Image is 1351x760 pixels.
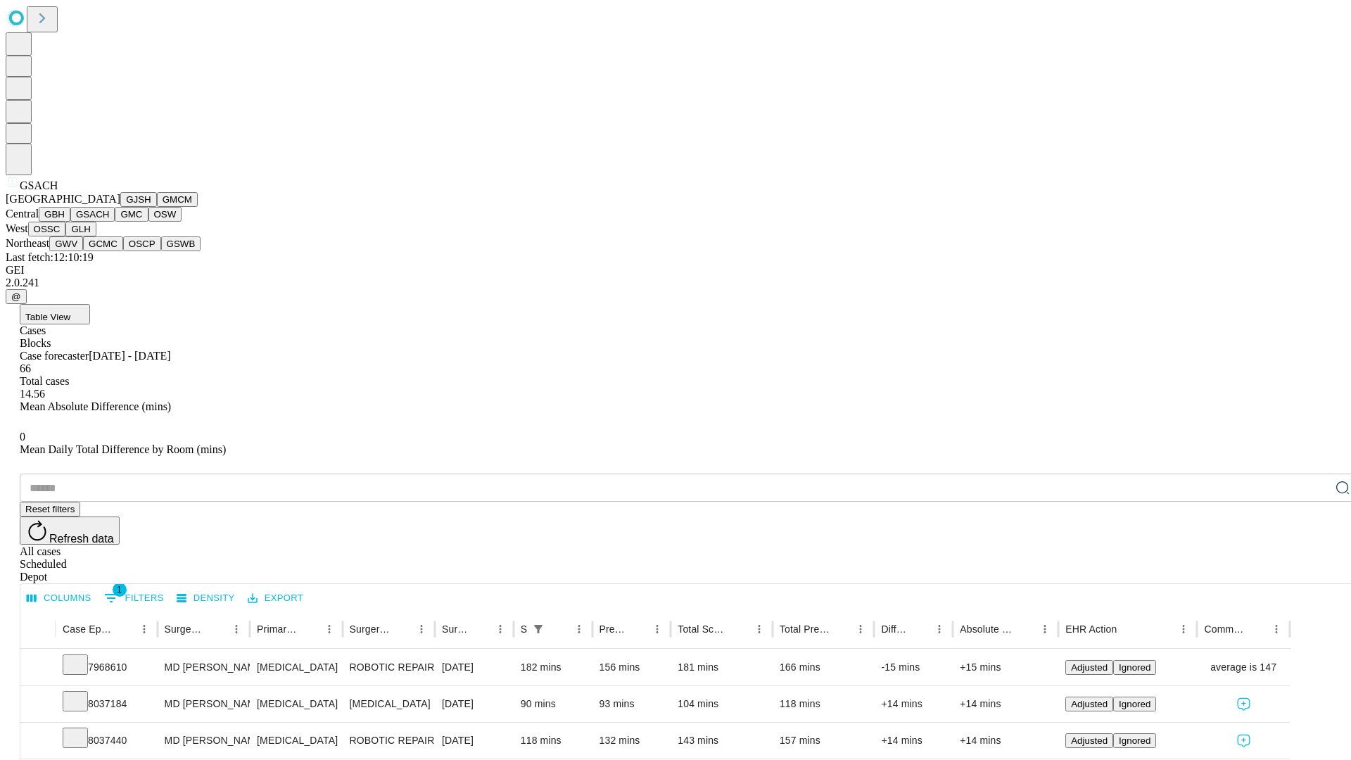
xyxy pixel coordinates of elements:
[173,588,239,609] button: Density
[27,729,49,754] button: Expand
[350,650,428,685] div: ROBOTIC REPAIR INITIAL [MEDICAL_DATA] REDUCIBLE AGE [DEMOGRAPHIC_DATA] OR MORE
[20,400,171,412] span: Mean Absolute Difference (mins)
[165,623,205,635] div: Surgeon Name
[1174,619,1193,639] button: Menu
[11,291,21,302] span: @
[148,207,182,222] button: OSW
[831,619,851,639] button: Sort
[23,588,95,609] button: Select columns
[20,388,45,400] span: 14.56
[257,723,335,759] div: [MEDICAL_DATA]
[20,350,89,362] span: Case forecaster
[1119,735,1150,746] span: Ignored
[521,623,527,635] div: Scheduled In Room Duration
[1113,733,1156,748] button: Ignored
[442,686,507,722] div: [DATE]
[1065,733,1113,748] button: Adjusted
[1065,697,1113,711] button: Adjusted
[1204,650,1282,685] div: average is 147
[49,533,114,545] span: Refresh data
[89,350,170,362] span: [DATE] - [DATE]
[20,443,226,455] span: Mean Daily Total Difference by Room (mins)
[1065,623,1117,635] div: EHR Action
[20,375,69,387] span: Total cases
[63,650,151,685] div: 7968610
[6,251,94,263] span: Last fetch: 12:10:19
[730,619,749,639] button: Sort
[257,650,335,685] div: [MEDICAL_DATA]
[25,312,70,322] span: Table View
[350,723,428,759] div: ROBOTIC REPAIR INITIAL [MEDICAL_DATA] REDUCIBLE AGE [DEMOGRAPHIC_DATA] OR MORE
[412,619,431,639] button: Menu
[6,222,28,234] span: West
[134,619,154,639] button: Menu
[244,588,307,609] button: Export
[39,207,70,222] button: GBH
[165,686,243,722] div: MD [PERSON_NAME]
[27,656,49,680] button: Expand
[600,650,664,685] div: 156 mins
[257,623,298,635] div: Primary Service
[165,650,243,685] div: MD [PERSON_NAME]
[350,686,428,722] div: [MEDICAL_DATA]
[25,504,75,514] span: Reset filters
[881,623,908,635] div: Difference
[101,587,167,609] button: Show filters
[63,623,113,635] div: Case Epic Id
[600,686,664,722] div: 93 mins
[1204,623,1245,635] div: Comments
[490,619,510,639] button: Menu
[600,723,664,759] div: 132 mins
[569,619,589,639] button: Menu
[780,650,868,685] div: 166 mins
[27,692,49,717] button: Expand
[6,277,1345,289] div: 2.0.241
[930,619,949,639] button: Menu
[960,686,1051,722] div: +14 mins
[1119,699,1150,709] span: Ignored
[20,517,120,545] button: Refresh data
[28,222,66,236] button: OSSC
[20,304,90,324] button: Table View
[521,686,585,722] div: 90 mins
[1118,619,1138,639] button: Sort
[1113,660,1156,675] button: Ignored
[780,686,868,722] div: 118 mins
[960,650,1051,685] div: +15 mins
[161,236,201,251] button: GSWB
[227,619,246,639] button: Menu
[123,236,161,251] button: OSCP
[881,650,946,685] div: -15 mins
[392,619,412,639] button: Sort
[442,723,507,759] div: [DATE]
[350,623,391,635] div: Surgery Name
[1113,697,1156,711] button: Ignored
[115,619,134,639] button: Sort
[647,619,667,639] button: Menu
[120,192,157,207] button: GJSH
[749,619,769,639] button: Menu
[20,179,58,191] span: GSACH
[628,619,647,639] button: Sort
[1267,619,1286,639] button: Menu
[207,619,227,639] button: Sort
[165,723,243,759] div: MD [PERSON_NAME]
[6,264,1345,277] div: GEI
[960,723,1051,759] div: +14 mins
[20,502,80,517] button: Reset filters
[881,723,946,759] div: +14 mins
[113,583,127,597] span: 1
[528,619,548,639] button: Show filters
[49,236,83,251] button: GWV
[521,650,585,685] div: 182 mins
[1210,650,1276,685] span: average is 147
[442,650,507,685] div: [DATE]
[65,222,96,236] button: GLH
[550,619,569,639] button: Sort
[6,193,120,205] span: [GEOGRAPHIC_DATA]
[851,619,870,639] button: Menu
[910,619,930,639] button: Sort
[881,686,946,722] div: +14 mins
[960,623,1014,635] div: Absolute Difference
[1015,619,1035,639] button: Sort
